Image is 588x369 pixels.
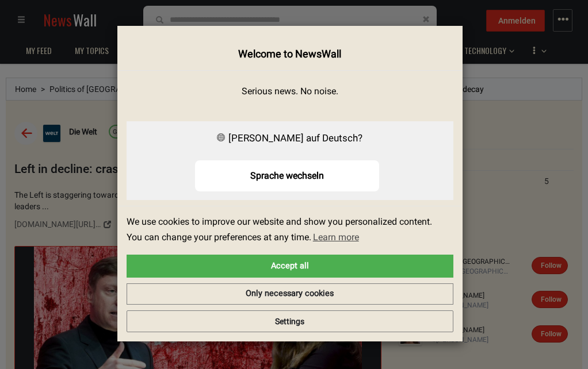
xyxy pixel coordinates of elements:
h4: Welcome to NewsWall [127,47,453,61]
div: cookieconsent [127,215,453,305]
button: Sprache wechseln [195,160,379,191]
span: We use cookies to improve our website and show you personalized content. You can change your pref... [127,215,444,246]
a: deny cookies [127,283,453,305]
a: learn more about cookies [311,229,361,246]
a: allow cookies [127,255,453,278]
button: Settings [127,310,453,332]
p: Serious news. No noise. [127,85,453,98]
div: [PERSON_NAME] auf Deutsch? [127,130,453,147]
